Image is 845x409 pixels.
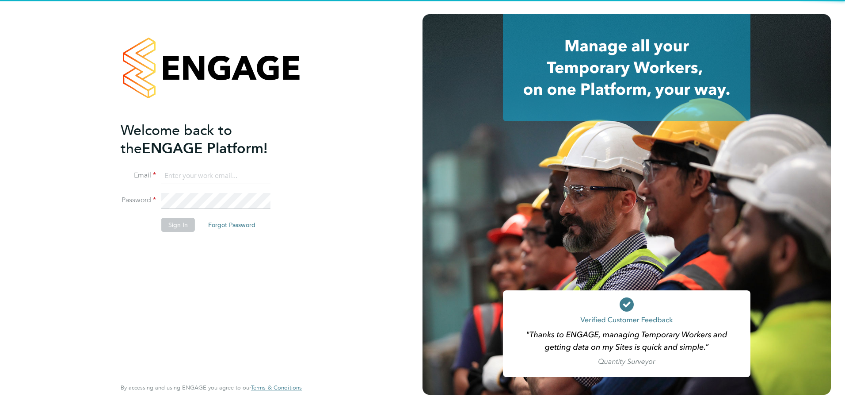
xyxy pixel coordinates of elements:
[161,218,195,232] button: Sign In
[121,196,156,205] label: Password
[251,384,302,391] span: Terms & Conditions
[121,121,293,158] h2: ENGAGE Platform!
[251,384,302,391] a: Terms & Conditions
[161,168,270,184] input: Enter your work email...
[121,171,156,180] label: Email
[121,384,302,391] span: By accessing and using ENGAGE you agree to our
[121,122,232,157] span: Welcome back to the
[201,218,263,232] button: Forgot Password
